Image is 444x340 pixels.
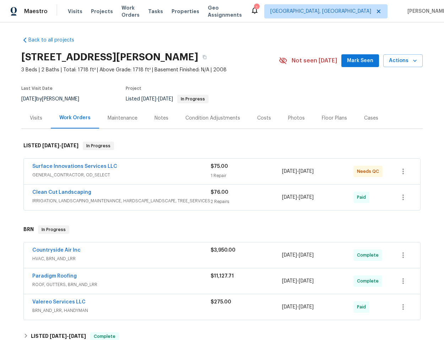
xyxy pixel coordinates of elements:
div: Cases [364,115,378,122]
span: [DATE] [299,169,314,174]
span: [DATE] [42,143,59,148]
span: [DATE] [282,195,297,200]
span: In Progress [39,226,69,233]
span: BRN_AND_LRR, HANDYMAN [32,307,211,314]
span: [DATE] [282,279,297,284]
span: - [282,252,314,259]
h6: BRN [23,225,34,234]
div: LISTED [DATE]-[DATE]In Progress [21,135,423,157]
span: $11,127.71 [211,274,234,279]
button: Actions [383,54,423,67]
span: In Progress [83,142,113,149]
span: Mark Seen [347,56,373,65]
span: [DATE] [299,253,314,258]
span: Tasks [148,9,163,14]
span: $275.00 [211,300,231,305]
span: - [282,303,314,311]
span: Complete [91,333,118,340]
div: Costs [257,115,271,122]
div: 1 Repair [211,172,282,179]
span: GENERAL_CONTRACTOR, OD_SELECT [32,171,211,179]
span: 3 Beds | 2 Baths | Total: 1718 ft² | Above Grade: 1718 ft² | Basement Finished: N/A | 2008 [21,66,279,73]
span: Paid [357,194,369,201]
span: Geo Assignments [208,4,242,18]
a: Clean Cut Landscaping [32,190,91,195]
span: - [50,334,86,339]
button: Copy Address [198,51,211,64]
span: Projects [91,8,113,15]
span: Last Visit Date [21,86,53,91]
span: Work Orders [121,4,140,18]
span: [DATE] [50,334,67,339]
h2: [STREET_ADDRESS][PERSON_NAME] [21,54,198,61]
span: Complete [357,252,381,259]
div: by [PERSON_NAME] [21,95,88,103]
span: [DATE] [141,97,156,102]
span: $3,950.00 [211,248,235,253]
div: Photos [288,115,305,122]
a: Back to all projects [21,37,90,44]
span: Properties [172,8,199,15]
span: [DATE] [158,97,173,102]
span: [DATE] [299,305,314,309]
a: Countryside Air Inc [32,248,81,253]
a: Valereo Services LLC [32,300,86,305]
div: Visits [30,115,42,122]
span: [DATE] [282,253,297,258]
div: Floor Plans [322,115,347,122]
div: Notes [155,115,168,122]
span: [DATE] [282,169,297,174]
span: - [282,278,314,285]
span: [DATE] [69,334,86,339]
div: BRN In Progress [21,218,423,241]
span: Listed [126,97,209,102]
span: - [282,194,314,201]
div: Condition Adjustments [185,115,240,122]
span: Needs QC [357,168,382,175]
span: [GEOGRAPHIC_DATA], [GEOGRAPHIC_DATA] [270,8,371,15]
span: Visits [68,8,82,15]
span: HVAC, BRN_AND_LRR [32,255,211,262]
span: In Progress [178,97,208,101]
span: $76.00 [211,190,228,195]
div: Work Orders [59,114,91,121]
span: Paid [357,303,369,311]
span: [DATE] [21,97,36,102]
h6: LISTED [23,142,78,150]
a: Surface Innovations Services LLC [32,164,117,169]
span: [DATE] [282,305,297,309]
button: Mark Seen [341,54,379,67]
span: ROOF, GUTTERS, BRN_AND_LRR [32,281,211,288]
span: - [141,97,173,102]
a: Paradigm Roofing [32,274,77,279]
span: Actions [389,56,417,65]
span: [DATE] [299,195,314,200]
span: [DATE] [61,143,78,148]
span: Maestro [24,8,48,15]
div: 2 Repairs [211,198,282,205]
div: Maintenance [108,115,137,122]
span: - [282,168,314,175]
span: IRRIGATION, LANDSCAPING_MAINTENANCE, HARDSCAPE_LANDSCAPE, TREE_SERVICES [32,197,211,204]
span: Project [126,86,141,91]
span: [DATE] [299,279,314,284]
span: $75.00 [211,164,228,169]
div: 1 [254,4,259,11]
span: Complete [357,278,381,285]
span: Not seen [DATE] [292,57,337,64]
span: - [42,143,78,148]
